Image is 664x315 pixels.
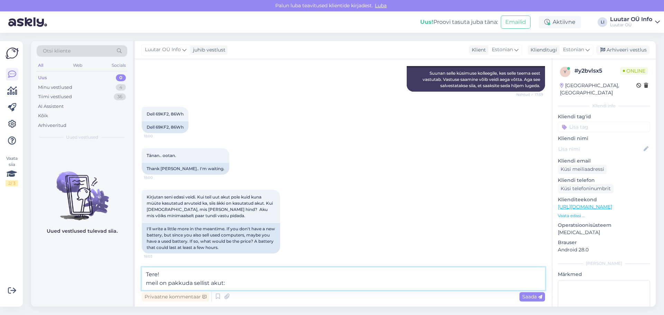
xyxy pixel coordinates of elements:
div: 4 [116,84,126,91]
div: Privaatne kommentaar [142,292,209,302]
div: 0 [116,74,126,81]
div: Luutar OÜ [610,22,652,28]
span: Estonian [492,46,513,54]
span: Uued vestlused [66,134,98,140]
span: 18:03 [144,254,170,259]
p: Vaata edasi ... [558,213,650,219]
div: Klient [469,46,486,54]
p: Kliendi tag'id [558,113,650,120]
div: Klienditugi [528,46,557,54]
span: Dell 69KF2, 86Wh [147,111,184,117]
p: Uued vestlused tulevad siia. [47,228,118,235]
div: Socials [110,61,127,70]
p: [MEDICAL_DATA] [558,229,650,236]
p: Kliendi telefon [558,177,650,184]
input: Lisa tag [558,122,650,132]
img: Askly Logo [6,47,19,60]
div: Arhiveeri vestlus [596,45,649,55]
div: Kliendi info [558,103,650,109]
div: Suunan selle küsimuse kolleegile, kes selle teema eest vastutab. Vastuse saamine võib veidi aega ... [407,67,545,92]
div: Küsi meiliaadressi [558,165,607,174]
span: Luutar OÜ Info [145,46,181,54]
div: All [37,61,45,70]
div: Tiimi vestlused [38,93,72,100]
div: Küsi telefoninumbrit [558,184,614,193]
span: Kirjutan seni edasi veidi. Kui teil uut akut pole kuid kuna müüte kasutatud arvuteid ka, siis äkk... [147,194,274,218]
span: Tänan.. ootan. [147,153,176,158]
p: Kliendi nimi [558,135,650,142]
div: Thank [PERSON_NAME].. I'm waiting. [142,163,229,175]
p: Android 28.0 [558,246,650,253]
div: Web [72,61,84,70]
span: Online [620,67,648,75]
div: Luutar OÜ Info [610,17,652,22]
div: Dell 69KF2, 86Wh [142,121,188,133]
p: Klienditeekond [558,196,650,203]
a: [URL][DOMAIN_NAME] [558,204,612,210]
div: Proovi tasuta juba täna: [420,18,498,26]
div: [GEOGRAPHIC_DATA], [GEOGRAPHIC_DATA] [560,82,636,96]
span: 18:00 [144,133,170,139]
p: Operatsioonisüsteem [558,222,650,229]
img: No chats [31,159,133,221]
div: juhib vestlust [190,46,225,54]
div: LI [598,17,607,27]
div: Aktiivne [539,16,581,28]
input: Lisa nimi [558,145,642,153]
textarea: Tere! meil on pakkuda sellist akut: [142,267,545,290]
span: Saada [522,294,542,300]
a: Luutar OÜ InfoLuutar OÜ [610,17,660,28]
div: Uus [38,74,47,81]
div: AI Assistent [38,103,64,110]
span: y [564,69,566,74]
p: Kliendi email [558,157,650,165]
div: Minu vestlused [38,84,72,91]
div: 2 / 3 [6,180,18,186]
div: Vaata siia [6,155,18,186]
p: Brauser [558,239,650,246]
span: Estonian [563,46,584,54]
span: Nähtud ✓ 17:59 [516,92,543,97]
div: [PERSON_NAME] [558,260,650,267]
div: Kõik [38,112,48,119]
div: I'll write a little more in the meantime. If you don't have a new battery, but since you also sel... [142,223,280,253]
span: Otsi kliente [43,47,71,55]
p: Märkmed [558,271,650,278]
div: 36 [114,93,126,100]
button: Emailid [501,16,531,29]
div: # y2bvlsx5 [574,67,620,75]
span: Luba [373,2,389,9]
b: Uus! [420,19,433,25]
span: 18:00 [144,175,170,180]
div: Arhiveeritud [38,122,66,129]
